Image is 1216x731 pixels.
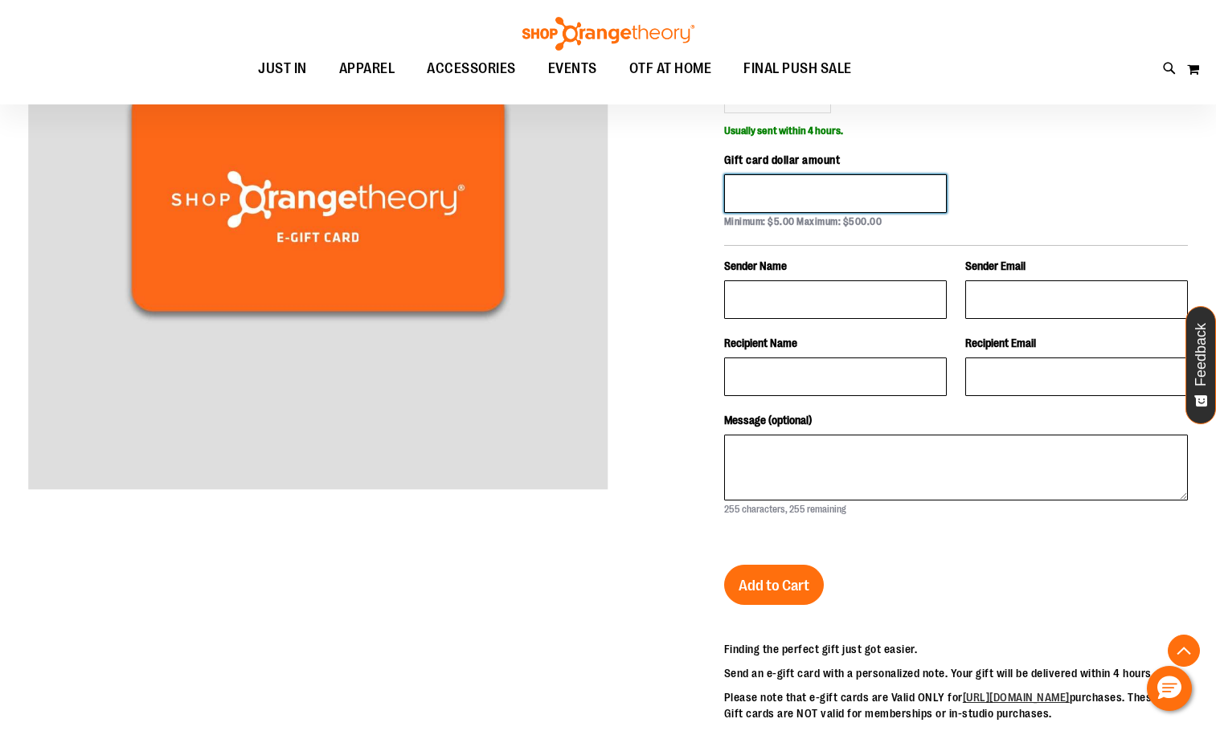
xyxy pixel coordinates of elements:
[323,51,411,88] a: APPAREL
[1168,635,1200,667] button: Back To Top
[724,414,812,427] span: Message (optional)
[242,51,323,87] a: JUST IN
[724,121,1188,136] p: Usually sent within 4 hours.
[629,51,712,87] span: OTF AT HOME
[724,153,841,166] span: Gift card dollar amount
[965,259,1026,272] span: Sender Email
[724,259,787,272] span: Sender Name
[724,565,824,605] button: Add to Cart
[724,337,797,349] span: Recipient Name
[613,51,728,88] a: OTF AT HOME
[1185,306,1216,424] button: Feedback - Show survey
[411,51,532,88] a: ACCESSORIES
[796,216,882,227] span: Maximum: $500.00
[258,51,307,87] span: JUST IN
[963,691,1070,704] a: [URL][DOMAIN_NAME]
[739,577,809,594] span: Add to Cart
[339,51,395,87] span: APPAREL
[1147,666,1192,711] button: Hello, have a question? Let’s chat.
[724,503,846,517] p: 255 characters, 255 remaining
[965,337,1036,349] span: Recipient Email
[520,17,697,51] img: Shop Orangetheory
[743,51,852,87] span: FINAL PUSH SALE
[727,51,868,88] a: FINAL PUSH SALE
[724,641,1188,657] p: Finding the perfect gift just got easier.
[724,689,1188,721] p: Please note that e-gift cards are Valid ONLY for purchases. These E-Gift cards are NOT valid for ...
[1193,323,1209,386] span: Feedback
[427,51,516,87] span: ACCESSORIES
[532,51,613,88] a: EVENTS
[548,51,597,87] span: EVENTS
[724,216,795,227] span: Minimum: $5.00
[724,665,1188,681] p: Send an e-gift card with a personalized note. Your gift will be delivered within 4 hours.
